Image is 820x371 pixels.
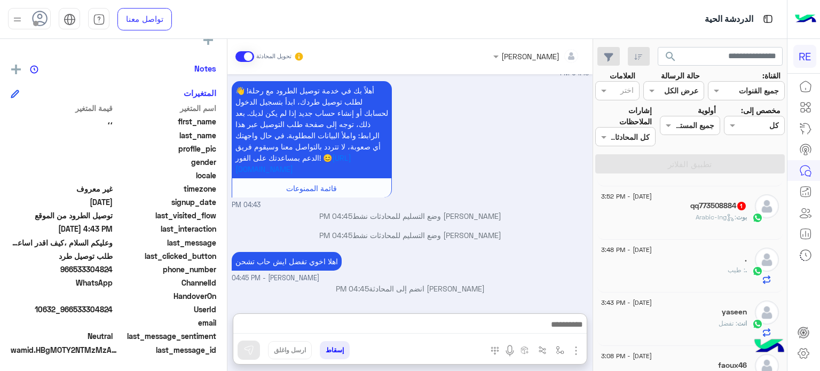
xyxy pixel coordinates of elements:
[755,194,779,218] img: defaultAdmin.png
[115,290,217,302] span: HandoverOn
[232,81,392,178] p: 26/8/2025, 4:43 PM
[115,237,217,248] span: last_message
[503,344,516,357] img: send voice note
[11,183,113,194] span: غير معروف
[664,50,677,63] span: search
[232,210,589,222] p: [PERSON_NAME] وضع التسليم للمحادثات نشط
[491,346,499,355] img: make a call
[115,210,217,221] span: last_visited_flow
[115,143,217,154] span: profile_pic
[256,52,291,61] small: تحويل المحادثة
[745,255,747,264] h5: .
[115,102,217,114] span: اسم المتغير
[538,346,547,354] img: Trigger scenario
[115,196,217,208] span: signup_date
[11,304,113,315] span: 10632_966533304824
[11,277,113,288] span: 2
[661,70,700,81] label: حالة الرسالة
[115,264,217,275] span: phone_number
[745,266,747,274] span: .
[115,156,217,168] span: gender
[11,170,113,181] span: null
[11,317,113,328] span: null
[696,213,736,221] span: : Arabic-lng
[718,361,747,370] h5: faoux46
[336,284,369,293] span: 04:45 PM
[658,47,684,70] button: search
[601,245,652,255] span: [DATE] - 3:48 PM
[11,13,24,26] img: profile
[620,84,635,98] div: اختر
[11,237,113,248] span: وعليكم السلام ،كيف اقدر اساعدك
[232,230,589,241] p: [PERSON_NAME] وضع التسليم للمحادثات نشط
[521,346,529,354] img: create order
[120,344,216,356] span: last_message_id
[115,330,217,342] span: last_message_sentiment
[601,192,652,201] span: [DATE] - 3:52 PM
[115,116,217,127] span: first_name
[736,213,747,221] span: بوت
[115,317,217,328] span: email
[286,184,337,193] span: قائمة الممنوعات
[761,12,775,26] img: tab
[755,248,779,272] img: defaultAdmin.png
[184,88,216,98] h6: المتغيرات
[11,65,21,74] img: add
[737,202,746,210] span: 1
[722,307,747,317] h5: yaseen
[194,64,216,73] h6: Notes
[690,201,747,210] h5: qq773508884
[64,13,76,26] img: tab
[11,250,113,262] span: طلب توصيل طرد
[115,223,217,234] span: last_interaction
[115,170,217,181] span: locale
[11,196,113,208] span: 2025-07-19T17:51:23.532Z
[115,277,217,288] span: ChannelId
[11,290,113,302] span: null
[232,200,261,210] span: 04:43 PM
[88,8,109,30] a: tab
[115,183,217,194] span: timezone
[320,341,350,359] button: إسقاط
[319,211,352,220] span: 04:45 PM
[11,156,113,168] span: null
[741,105,780,116] label: مخصص إلى:
[30,65,38,74] img: notes
[232,283,589,294] p: [PERSON_NAME] انضم إلى المحادثة
[795,8,816,30] img: Logo
[752,266,763,277] img: WhatsApp
[793,45,816,68] div: RE
[728,266,745,274] span: طيب
[11,223,113,234] span: 2025-08-26T13:43:04.867Z
[601,351,652,361] span: [DATE] - 3:08 PM
[235,86,388,162] span: أهلاً بك في خدمة توصيل الطرود مع رحلة! 👋 لطلب توصيل طردك، ابدأ بتسجيل الدخول لحسابك أو إنشاء حساب...
[11,210,113,221] span: توصيل الطرود من الموقع
[719,319,737,327] span: تفضل
[601,298,652,307] span: [DATE] - 3:43 PM
[556,346,564,354] img: select flow
[705,12,753,27] p: الدردشة الحية
[243,345,254,356] img: send message
[551,341,569,359] button: select flow
[11,102,113,114] span: قيمة المتغير
[737,319,747,327] span: انت
[117,8,172,30] a: تواصل معنا
[534,341,551,359] button: Trigger scenario
[115,250,217,262] span: last_clicked_button
[11,264,113,275] span: 966533304824
[11,330,113,342] span: 0
[755,301,779,325] img: defaultAdmin.png
[319,231,352,240] span: 04:45 PM
[698,105,716,116] label: أولوية
[268,341,312,359] button: ارسل واغلق
[762,70,780,81] label: القناة:
[115,304,217,315] span: UserId
[516,341,534,359] button: create order
[595,154,785,173] button: تطبيق الفلاتر
[11,344,117,356] span: wamid.HBgMOTY2NTMzMzA0ODI0FQIAEhgUM0FDRDY4QjkxMzIzQzkzNjMzQzgA
[610,70,635,81] label: العلامات
[751,328,788,366] img: hulul-logo.png
[752,212,763,223] img: WhatsApp
[595,105,652,128] label: إشارات الملاحظات
[115,130,217,141] span: last_name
